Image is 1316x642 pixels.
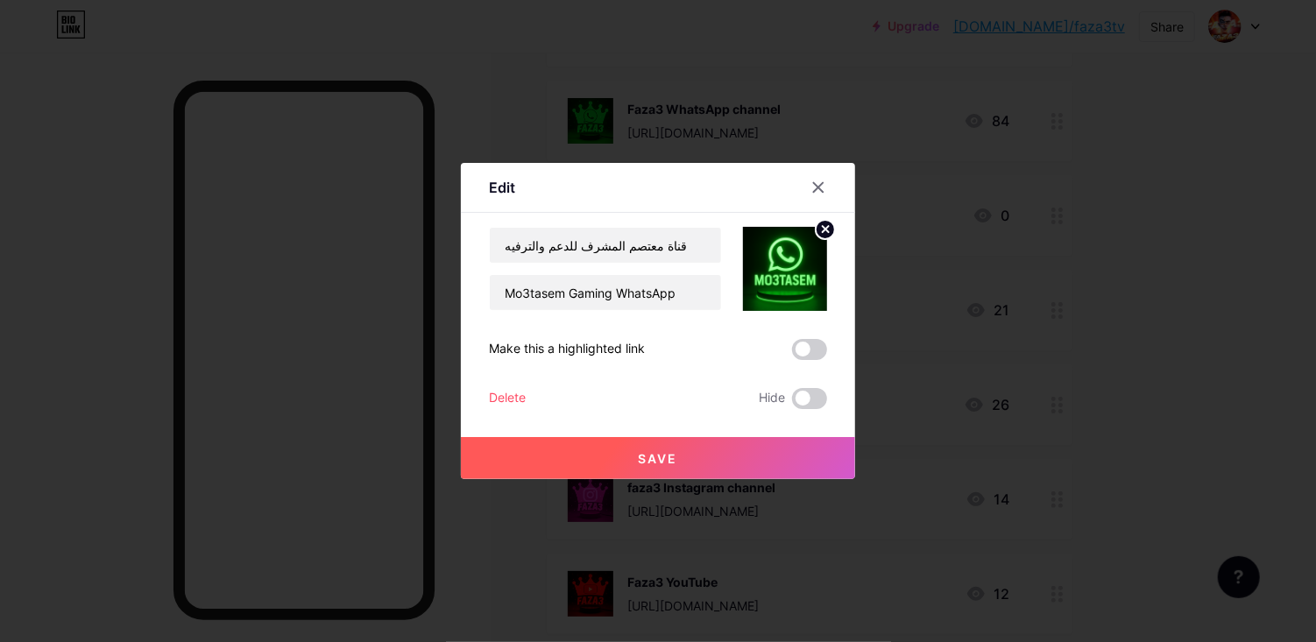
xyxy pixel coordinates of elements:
[489,388,526,409] div: Delete
[489,339,645,360] div: Make this a highlighted link
[490,275,721,310] input: URL
[490,228,721,263] input: Title
[743,227,827,311] img: link_thumbnail
[489,177,515,198] div: Edit
[639,451,678,466] span: Save
[759,388,785,409] span: Hide
[461,437,855,479] button: Save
